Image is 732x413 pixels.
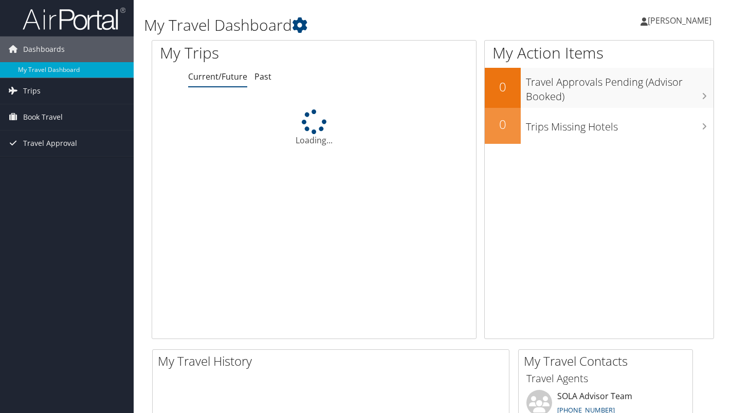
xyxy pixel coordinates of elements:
h3: Travel Approvals Pending (Advisor Booked) [526,70,713,104]
h1: My Action Items [485,42,713,64]
div: Loading... [152,109,476,146]
a: Past [254,71,271,82]
h2: My Travel Contacts [524,352,692,370]
span: Book Travel [23,104,63,130]
h2: 0 [485,116,521,133]
a: 0Travel Approvals Pending (Advisor Booked) [485,68,713,107]
span: Travel Approval [23,130,77,156]
h3: Travel Agents [526,371,685,386]
a: 0Trips Missing Hotels [485,108,713,144]
span: Trips [23,78,41,104]
h1: My Trips [160,42,333,64]
span: Dashboards [23,36,65,62]
a: [PERSON_NAME] [640,5,722,36]
a: Current/Future [188,71,247,82]
h2: My Travel History [158,352,509,370]
img: airportal-logo.png [23,7,125,31]
h1: My Travel Dashboard [144,14,529,36]
h3: Trips Missing Hotels [526,115,713,134]
h2: 0 [485,78,521,96]
span: [PERSON_NAME] [648,15,711,26]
